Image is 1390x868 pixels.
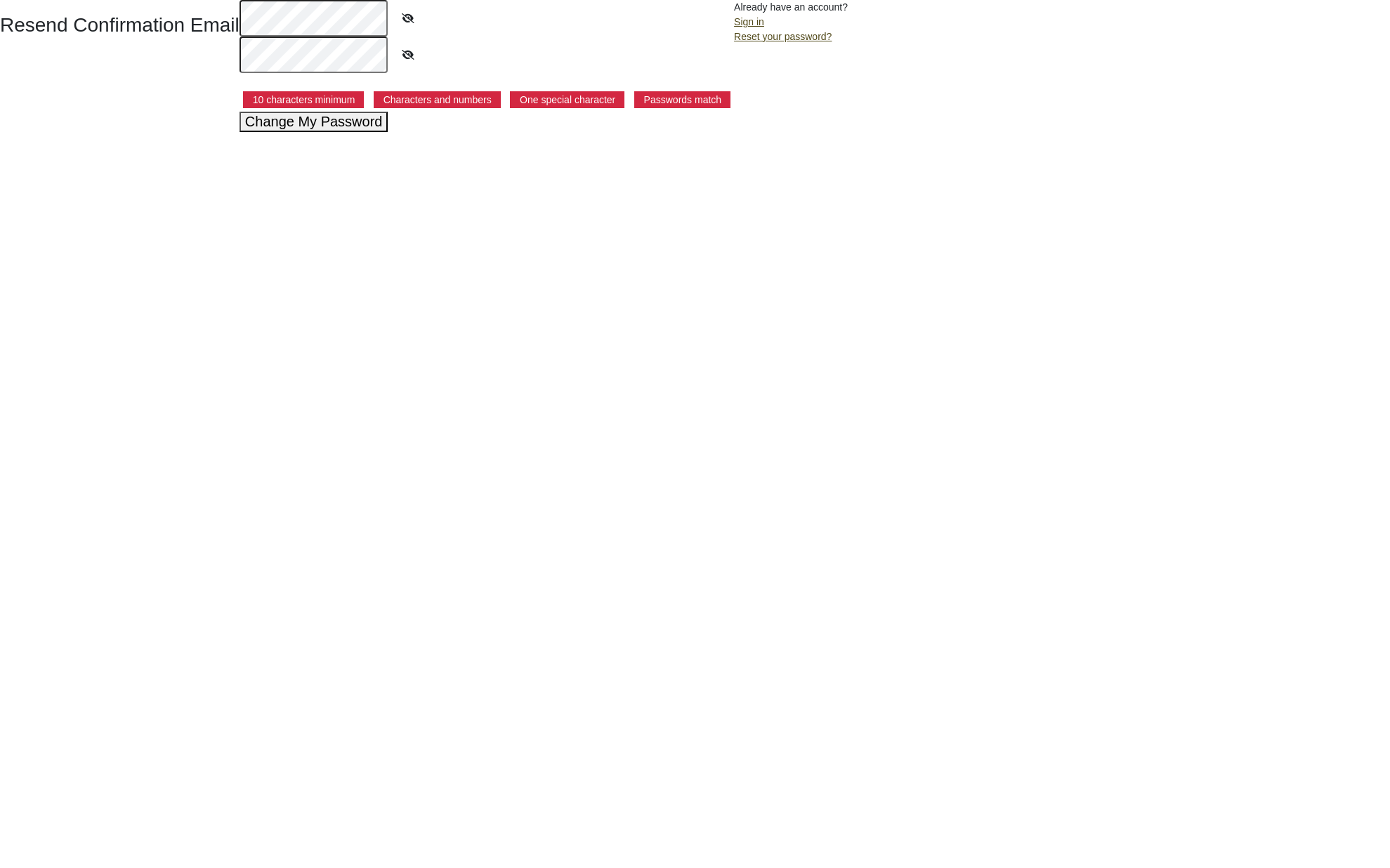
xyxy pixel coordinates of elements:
[243,91,365,108] p: 10 characters minimum
[240,112,388,132] button: Change My Password
[734,16,764,27] a: Sign in
[734,31,832,42] a: Reset your password?
[634,91,730,108] p: Passwords match
[510,91,624,108] p: One special character
[374,91,501,108] p: Characters and numbers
